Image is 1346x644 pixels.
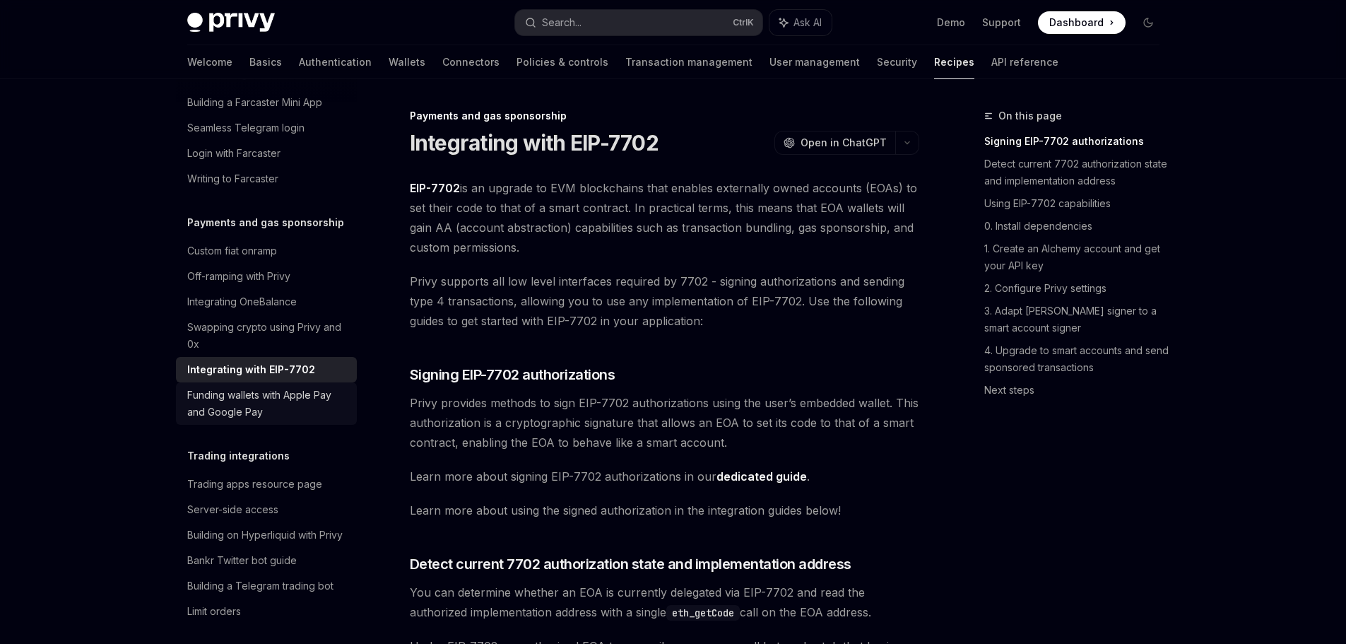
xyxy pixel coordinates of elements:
[410,178,919,257] span: is an upgrade to EVM blockchains that enables externally owned accounts (EOAs) to set their code ...
[998,107,1062,124] span: On this page
[793,16,822,30] span: Ask AI
[984,238,1171,277] a: 1. Create an Alchemy account and get your API key
[769,45,860,79] a: User management
[176,315,357,357] a: Swapping crypto using Privy and 0x
[187,170,278,187] div: Writing to Farcaster
[934,45,974,79] a: Recipes
[410,467,919,486] span: Learn more about signing EIP-7702 authorizations in our .
[410,582,919,622] span: You can determine whether an EOA is currently delegated via EIP-7702 and read the authorized impl...
[410,181,460,196] a: EIP-7702
[442,45,500,79] a: Connectors
[984,153,1171,192] a: Detect current 7702 authorization state and implementation address
[299,45,372,79] a: Authentication
[176,289,357,315] a: Integrating OneBalance
[176,522,357,548] a: Building on Hyperliquid with Privy
[176,264,357,289] a: Off-ramping with Privy
[769,10,832,35] button: Ask AI
[1038,11,1126,34] a: Dashboard
[187,447,290,464] h5: Trading integrations
[984,192,1171,215] a: Using EIP-7702 capabilities
[625,45,752,79] a: Transaction management
[774,131,895,155] button: Open in ChatGPT
[801,136,887,150] span: Open in ChatGPT
[515,10,762,35] button: Search...CtrlK
[176,238,357,264] a: Custom fiat onramp
[410,500,919,520] span: Learn more about using the signed authorization in the integration guides below!
[187,603,241,620] div: Limit orders
[176,166,357,192] a: Writing to Farcaster
[542,14,582,31] div: Search...
[176,141,357,166] a: Login with Farcaster
[187,119,305,136] div: Seamless Telegram login
[176,497,357,522] a: Server-side access
[187,214,344,231] h5: Payments and gas sponsorship
[187,268,290,285] div: Off-ramping with Privy
[982,16,1021,30] a: Support
[176,472,357,497] a: Trading apps resource page
[984,300,1171,339] a: 3. Adapt [PERSON_NAME] signer to a smart account signer
[991,45,1058,79] a: API reference
[733,17,754,28] span: Ctrl K
[187,476,322,493] div: Trading apps resource page
[187,552,297,569] div: Bankr Twitter bot guide
[176,115,357,141] a: Seamless Telegram login
[187,578,333,595] div: Building a Telegram trading bot
[187,387,348,421] div: Funding wallets with Apple Pay and Google Pay
[666,605,740,621] code: eth_getCode
[937,16,965,30] a: Demo
[410,109,919,123] div: Payments and gas sponsorship
[176,382,357,425] a: Funding wallets with Apple Pay and Google Pay
[716,469,807,484] a: dedicated guide
[187,145,281,162] div: Login with Farcaster
[187,293,297,310] div: Integrating OneBalance
[187,319,348,353] div: Swapping crypto using Privy and 0x
[389,45,425,79] a: Wallets
[187,45,232,79] a: Welcome
[187,527,343,544] div: Building on Hyperliquid with Privy
[410,130,659,156] h1: Integrating with EIP-7702
[187,242,277,259] div: Custom fiat onramp
[176,548,357,573] a: Bankr Twitter bot guide
[984,339,1171,379] a: 4. Upgrade to smart accounts and send sponsored transactions
[176,357,357,382] a: Integrating with EIP-7702
[516,45,608,79] a: Policies & controls
[984,130,1171,153] a: Signing EIP-7702 authorizations
[984,379,1171,402] a: Next steps
[176,599,357,624] a: Limit orders
[187,13,275,33] img: dark logo
[249,45,282,79] a: Basics
[187,361,315,378] div: Integrating with EIP-7702
[410,271,919,331] span: Privy supports all low level interfaces required by 7702 - signing authorizations and sending typ...
[410,554,851,574] span: Detect current 7702 authorization state and implementation address
[410,365,615,385] span: Signing EIP-7702 authorizations
[176,573,357,599] a: Building a Telegram trading bot
[187,94,322,111] div: Building a Farcaster Mini App
[1049,16,1104,30] span: Dashboard
[984,215,1171,238] a: 0. Install dependencies
[1137,11,1159,34] button: Toggle dark mode
[984,277,1171,300] a: 2. Configure Privy settings
[410,393,919,452] span: Privy provides methods to sign EIP-7702 authorizations using the user’s embedded wallet. This aut...
[187,501,278,518] div: Server-side access
[176,90,357,115] a: Building a Farcaster Mini App
[877,45,917,79] a: Security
